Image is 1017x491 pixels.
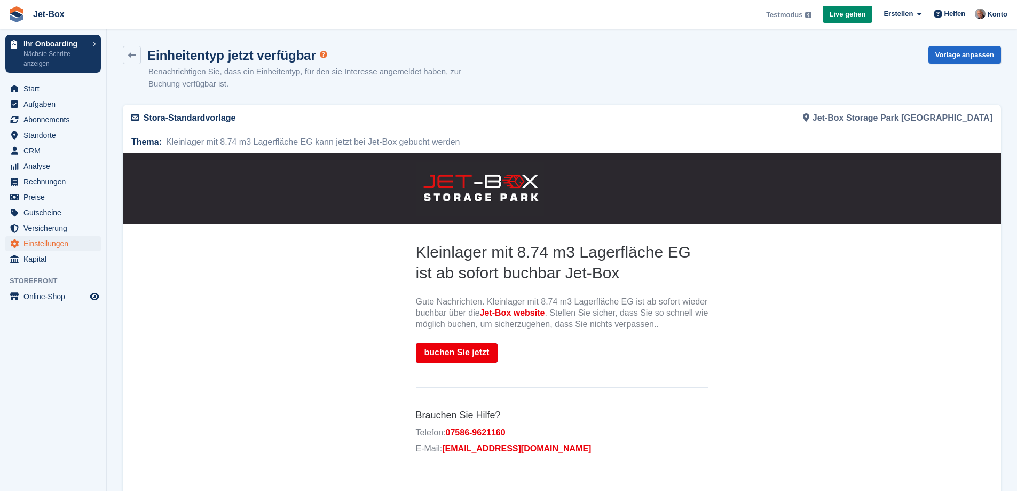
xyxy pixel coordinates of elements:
[147,48,316,63] h1: Einheitentyp jetzt verfügbar
[23,112,88,127] span: Abonnements
[319,291,468,300] a: [EMAIL_ADDRESS][DOMAIN_NAME]
[5,143,101,158] a: menu
[10,276,106,286] span: Storefront
[131,136,162,149] span: Thema:
[357,155,422,164] a: Jet-Box website
[23,252,88,267] span: Kapital
[23,40,87,48] p: Ihr Onboarding
[293,9,421,63] img: Jet-Box Logo
[162,136,460,149] span: Kleinlager mit 8.74 m3 Lagerfläche EG kann jetzt bei Jet-Box gebucht werden
[23,289,88,304] span: Online-Shop
[5,252,101,267] a: menu
[148,66,490,90] p: Benachrichtigen Sie, dass ein Einheitentyp, für den sie Interesse angemeldet haben, zur Buchung v...
[5,190,101,205] a: menu
[23,236,88,251] span: Einstellungen
[5,112,101,127] a: menu
[823,6,873,24] a: Live gehen
[23,97,88,112] span: Aufgaben
[805,12,811,18] img: icon-info-grey-7440780725fd019a000dd9b08b2336e03edf1995a4989e88bcd33f0948082b44.svg
[23,143,88,158] span: CRM
[884,9,913,19] span: Erstellen
[5,159,101,174] a: menu
[5,236,101,251] a: menu
[88,290,101,303] a: Vorschau-Shop
[5,174,101,189] a: menu
[23,159,88,174] span: Analyse
[987,9,1007,20] span: Konto
[23,81,88,96] span: Start
[293,290,586,301] p: E-Mail:
[293,190,375,209] a: buchen Sie jetzt
[9,6,25,22] img: stora-icon-8386f47178a22dfd0bd8f6a31ec36ba5ce8667c1dd55bd0f319d3a0aa187defe.svg
[830,9,866,20] span: Live gehen
[5,205,101,220] a: menu
[293,143,586,176] p: Gute Nachrichten. Kleinlager mit 8.74 m3 Lagerfläche EG ist ab sofort wieder buchbar über die . S...
[293,274,586,285] p: Telefon:
[23,174,88,189] span: Rechnungen
[23,128,88,143] span: Standorte
[928,46,1001,64] a: Vorlage anpassen
[5,35,101,73] a: Ihr Onboarding Nächste Schritte anzeigen
[23,49,87,68] p: Nächste Schritte anzeigen
[5,97,101,112] a: menu
[5,81,101,96] a: menu
[144,112,556,124] p: Stora-Standardvorlage
[23,221,88,236] span: Versicherung
[319,50,328,59] div: Tooltip anchor
[5,289,101,304] a: Speisekarte
[5,221,101,236] a: menu
[975,9,986,19] img: Kai-Uwe Walzer
[944,9,966,19] span: Helfen
[293,88,586,130] h2: Kleinlager mit 8.74 m3 Lagerfläche EG ist ab sofort buchbar Jet-Box
[23,205,88,220] span: Gutscheine
[323,275,383,284] a: 07586-9621160
[29,5,69,23] a: Jet-Box
[23,190,88,205] span: Preise
[293,256,586,268] h6: Brauchen Sie Hilfe?
[766,10,802,20] span: Testmodus
[5,128,101,143] a: menu
[562,105,999,131] div: Jet-Box Storage Park [GEOGRAPHIC_DATA]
